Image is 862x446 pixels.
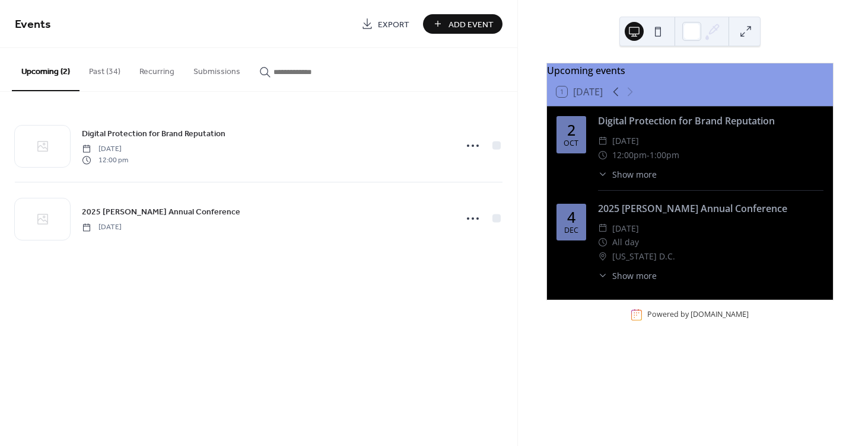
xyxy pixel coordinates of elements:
[612,235,639,249] span: All day
[612,134,639,148] span: [DATE]
[12,48,79,91] button: Upcoming (2)
[598,249,607,264] div: ​
[82,205,240,219] a: 2025 [PERSON_NAME] Annual Conference
[612,249,675,264] span: [US_STATE] D.C.
[15,13,51,36] span: Events
[567,210,575,224] div: 4
[647,310,749,320] div: Powered by
[691,310,749,320] a: [DOMAIN_NAME]
[547,63,833,78] div: Upcoming events
[612,269,657,282] span: Show more
[598,148,607,162] div: ​
[567,123,575,137] div: 2
[650,148,679,162] span: 1:00pm
[82,144,128,155] span: [DATE]
[82,155,128,165] span: 12:00 pm
[130,48,184,90] button: Recurring
[598,269,607,282] div: ​
[82,222,122,233] span: [DATE]
[82,128,225,140] span: Digital Protection for Brand Reputation
[598,114,823,128] div: Digital Protection for Brand Reputation
[598,201,823,216] div: 2025 [PERSON_NAME] Annual Conference
[79,48,130,90] button: Past (34)
[598,235,607,249] div: ​
[184,48,250,90] button: Submissions
[598,222,607,236] div: ​
[598,168,607,181] div: ​
[378,18,409,31] span: Export
[612,168,657,181] span: Show more
[612,148,647,162] span: 12:00pm
[352,14,418,34] a: Export
[82,206,240,219] span: 2025 [PERSON_NAME] Annual Conference
[598,168,657,181] button: ​Show more
[564,227,578,235] div: Dec
[598,269,657,282] button: ​Show more
[612,222,639,236] span: [DATE]
[82,127,225,140] a: Digital Protection for Brand Reputation
[647,148,650,162] span: -
[598,134,607,148] div: ​
[564,140,578,147] div: Oct
[449,18,494,31] span: Add Event
[423,14,502,34] button: Add Event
